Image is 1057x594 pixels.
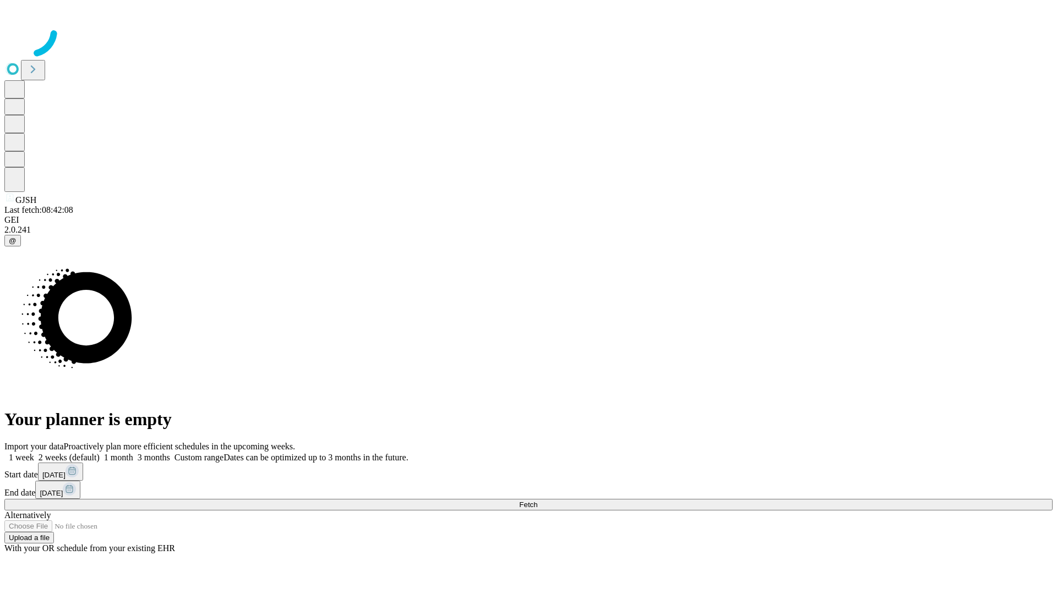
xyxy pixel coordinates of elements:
[38,463,83,481] button: [DATE]
[64,442,295,451] span: Proactively plan more efficient schedules in the upcoming weeks.
[4,205,73,215] span: Last fetch: 08:42:08
[4,510,51,520] span: Alternatively
[104,453,133,462] span: 1 month
[4,532,54,543] button: Upload a file
[40,489,63,497] span: [DATE]
[39,453,100,462] span: 2 weeks (default)
[4,463,1053,481] div: Start date
[4,225,1053,235] div: 2.0.241
[224,453,408,462] span: Dates can be optimized up to 3 months in the future.
[4,499,1053,510] button: Fetch
[175,453,224,462] span: Custom range
[4,235,21,246] button: @
[4,543,175,553] span: With your OR schedule from your existing EHR
[4,409,1053,430] h1: Your planner is empty
[15,195,36,205] span: GJSH
[9,453,34,462] span: 1 week
[35,481,80,499] button: [DATE]
[9,237,17,245] span: @
[42,471,66,479] span: [DATE]
[4,442,64,451] span: Import your data
[4,215,1053,225] div: GEI
[4,481,1053,499] div: End date
[138,453,170,462] span: 3 months
[519,501,537,509] span: Fetch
